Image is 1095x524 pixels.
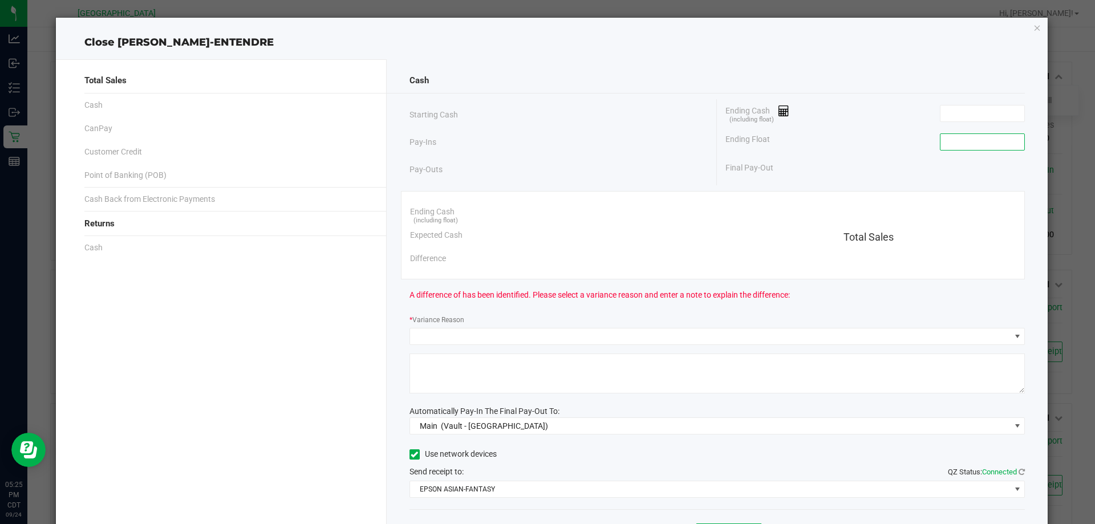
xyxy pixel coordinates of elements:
[725,105,789,122] span: Ending Cash
[409,109,458,121] span: Starting Cash
[843,231,894,243] span: Total Sales
[409,164,443,176] span: Pay-Outs
[948,468,1025,476] span: QZ Status:
[409,136,436,148] span: Pay-Ins
[84,146,142,158] span: Customer Credit
[84,242,103,254] span: Cash
[410,481,1011,497] span: EPSON ASIAN-FANTASY
[413,216,458,226] span: (including float)
[409,448,497,460] label: Use network devices
[84,74,127,87] span: Total Sales
[56,35,1048,50] div: Close [PERSON_NAME]-ENTENDRE
[409,74,429,87] span: Cash
[441,421,548,430] span: (Vault - [GEOGRAPHIC_DATA])
[84,99,103,111] span: Cash
[982,468,1017,476] span: Connected
[409,407,559,416] span: Automatically Pay-In The Final Pay-Out To:
[409,289,790,301] span: A difference of has been identified. Please select a variance reason and enter a note to explain ...
[84,193,215,205] span: Cash Back from Electronic Payments
[84,169,167,181] span: Point of Banking (POB)
[729,115,774,125] span: (including float)
[410,206,455,218] span: Ending Cash
[11,433,46,467] iframe: Resource center
[409,467,464,476] span: Send receipt to:
[725,162,773,174] span: Final Pay-Out
[420,421,437,430] span: Main
[409,315,464,325] label: Variance Reason
[410,253,446,265] span: Difference
[410,229,463,241] span: Expected Cash
[84,123,112,135] span: CanPay
[84,212,363,236] div: Returns
[725,133,770,151] span: Ending Float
